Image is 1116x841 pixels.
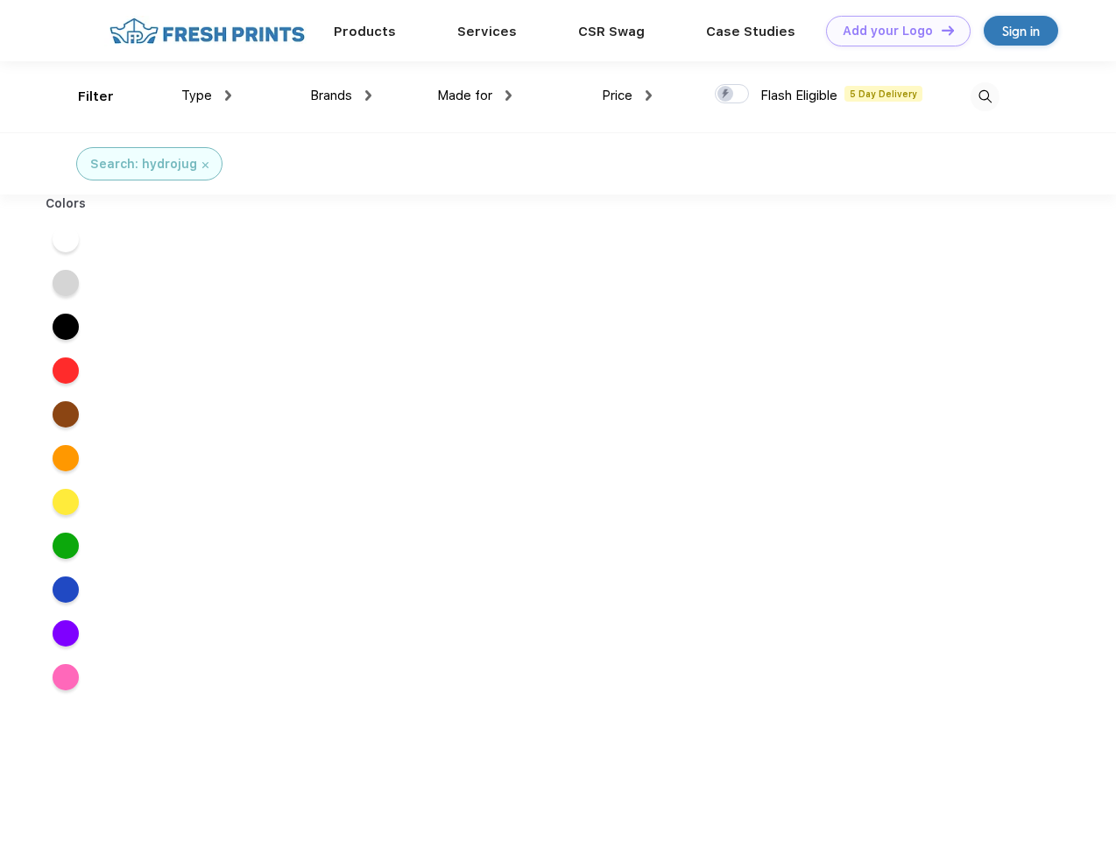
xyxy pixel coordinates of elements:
[32,194,100,213] div: Colors
[1002,21,1040,41] div: Sign in
[334,24,396,39] a: Products
[843,24,933,39] div: Add your Logo
[181,88,212,103] span: Type
[437,88,492,103] span: Made for
[971,82,999,111] img: desktop_search.svg
[942,25,954,35] img: DT
[984,16,1058,46] a: Sign in
[310,88,352,103] span: Brands
[104,16,310,46] img: fo%20logo%202.webp
[505,90,512,101] img: dropdown.png
[646,90,652,101] img: dropdown.png
[90,155,197,173] div: Search: hydrojug
[760,88,837,103] span: Flash Eligible
[78,87,114,107] div: Filter
[602,88,632,103] span: Price
[202,162,208,168] img: filter_cancel.svg
[225,90,231,101] img: dropdown.png
[365,90,371,101] img: dropdown.png
[844,86,922,102] span: 5 Day Delivery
